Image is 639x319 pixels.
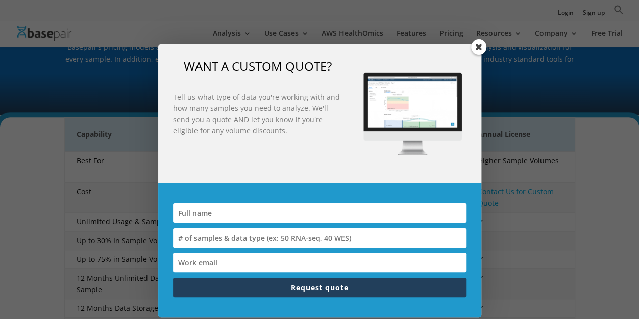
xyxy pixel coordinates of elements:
input: Full name [173,203,466,223]
span: Request quote [291,283,349,292]
button: Request quote [173,278,466,297]
span: WANT A CUSTOM QUOTE? [184,58,332,74]
input: Work email [173,253,466,272]
strong: Tell us what type of data you're working with and how many samples you need to analyze. We'll sen... [173,92,340,135]
input: # of samples & data type (ex: 50 RNA-seq, 40 WES) [173,228,466,248]
iframe: Drift Widget Chat Controller [588,268,627,307]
